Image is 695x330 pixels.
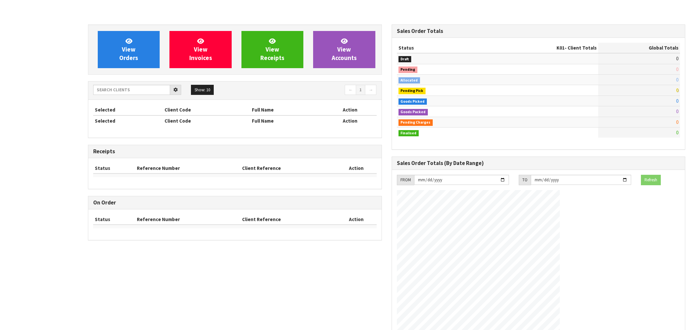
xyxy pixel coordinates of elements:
[398,56,412,63] span: Draft
[356,85,365,95] a: 1
[397,43,490,53] th: Status
[676,119,678,125] span: 0
[93,115,163,126] th: Selected
[398,88,426,94] span: Pending Pick
[676,87,678,93] span: 0
[163,105,250,115] th: Client Code
[135,163,240,173] th: Reference Number
[240,214,336,225] th: Client Reference
[641,175,661,185] button: Refresh
[163,115,250,126] th: Client Code
[241,31,303,68] a: ViewReceipts
[398,119,433,126] span: Pending Charges
[398,130,419,137] span: Finalised
[93,105,163,115] th: Selected
[324,105,377,115] th: Action
[324,115,377,126] th: Action
[260,37,284,62] span: View Receipts
[169,31,231,68] a: ViewInvoices
[336,163,377,173] th: Action
[519,175,531,185] div: TO
[676,98,678,104] span: 0
[398,109,428,115] span: Goods Packed
[191,85,214,95] button: Show: 10
[189,37,212,62] span: View Invoices
[676,55,678,62] span: 0
[397,28,680,34] h3: Sales Order Totals
[398,77,420,84] span: Allocated
[119,37,138,62] span: View Orders
[240,85,377,96] nav: Page navigation
[336,214,377,225] th: Action
[93,200,377,206] h3: On Order
[313,31,375,68] a: ViewAccounts
[398,67,418,73] span: Pending
[398,98,427,105] span: Goods Picked
[397,175,414,185] div: FROM
[93,214,135,225] th: Status
[598,43,680,53] th: Global Totals
[490,43,598,53] th: - Client Totals
[676,66,678,72] span: 0
[676,108,678,114] span: 0
[332,37,357,62] span: View Accounts
[676,129,678,136] span: 0
[93,85,170,95] input: Search clients
[135,214,240,225] th: Reference Number
[365,85,376,95] a: →
[98,31,160,68] a: ViewOrders
[250,115,324,126] th: Full Name
[240,163,336,173] th: Client Reference
[250,105,324,115] th: Full Name
[345,85,356,95] a: ←
[93,163,135,173] th: Status
[397,160,680,166] h3: Sales Order Totals (By Date Range)
[93,148,377,155] h3: Receipts
[676,77,678,83] span: 0
[557,45,565,51] span: K01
